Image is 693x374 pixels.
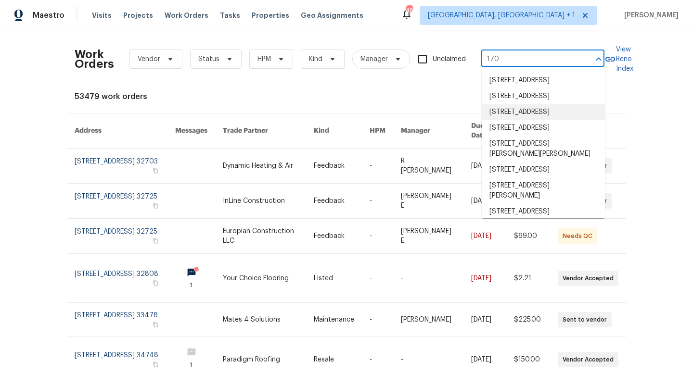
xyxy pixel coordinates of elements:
td: Your Choice Flooring [215,254,306,303]
td: InLine Construction [215,184,306,219]
span: [PERSON_NAME] [620,11,679,20]
span: Kind [309,54,322,64]
span: Geo Assignments [301,11,363,20]
td: [PERSON_NAME] E [393,219,463,254]
td: Europian Construction LLC [215,219,306,254]
th: Trade Partner [215,113,306,149]
span: Manager [360,54,388,64]
th: Due Date [463,113,506,149]
button: Copy Address [151,320,160,329]
td: - [362,219,393,254]
td: [PERSON_NAME] [393,303,463,337]
input: Enter in an address [481,52,577,67]
button: Copy Address [151,201,160,210]
span: Projects [123,11,153,20]
th: Manager [393,113,463,149]
li: [STREET_ADDRESS] [482,73,605,88]
li: [STREET_ADDRESS] [482,204,605,220]
button: Copy Address [151,279,160,287]
td: - [362,184,393,219]
button: Copy Address [151,166,160,175]
td: Feedback [306,184,362,219]
button: Copy Address [151,237,160,245]
td: [PERSON_NAME] E [393,184,463,219]
span: Vendor [138,54,160,64]
td: R [PERSON_NAME] [393,149,463,184]
span: Unclaimed [433,54,466,64]
span: Tasks [220,12,240,19]
th: Messages [167,113,215,149]
td: Feedback [306,219,362,254]
li: [STREET_ADDRESS][PERSON_NAME] [482,178,605,204]
li: [STREET_ADDRESS] [482,120,605,136]
li: [STREET_ADDRESS] [482,88,605,104]
td: Feedback [306,149,362,184]
th: Kind [306,113,362,149]
button: Copy Address [151,360,160,369]
td: Listed [306,254,362,303]
li: [STREET_ADDRESS][PERSON_NAME][PERSON_NAME] [482,136,605,162]
td: - [362,303,393,337]
button: Close [592,52,605,66]
div: 49 [406,6,412,15]
td: - [362,254,393,303]
td: - [393,254,463,303]
span: Maestro [33,11,64,20]
td: Mates 4 Solutions [215,303,306,337]
th: Address [67,113,167,149]
span: Work Orders [165,11,208,20]
td: Dynamic Heating & Air [215,149,306,184]
span: Properties [252,11,289,20]
li: [STREET_ADDRESS] [482,162,605,178]
span: HPM [257,54,271,64]
span: Status [198,54,219,64]
th: HPM [362,113,393,149]
div: 53479 work orders [75,92,618,101]
li: [STREET_ADDRESS] [482,104,605,120]
h2: Work Orders [75,50,114,69]
td: - [362,149,393,184]
a: View Reno Index [604,45,633,74]
span: [GEOGRAPHIC_DATA], [GEOGRAPHIC_DATA] + 1 [428,11,575,20]
td: Maintenance [306,303,362,337]
span: Visits [92,11,112,20]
